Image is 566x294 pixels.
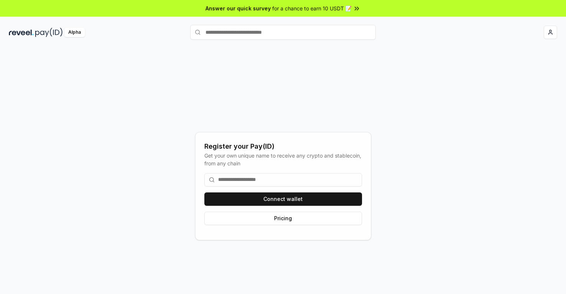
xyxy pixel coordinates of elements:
img: pay_id [35,28,63,37]
button: Connect wallet [204,192,362,206]
span: Answer our quick survey [205,4,271,12]
div: Get your own unique name to receive any crypto and stablecoin, from any chain [204,152,362,167]
span: for a chance to earn 10 USDT 📝 [272,4,352,12]
img: reveel_dark [9,28,34,37]
button: Pricing [204,212,362,225]
div: Register your Pay(ID) [204,141,362,152]
div: Alpha [64,28,85,37]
